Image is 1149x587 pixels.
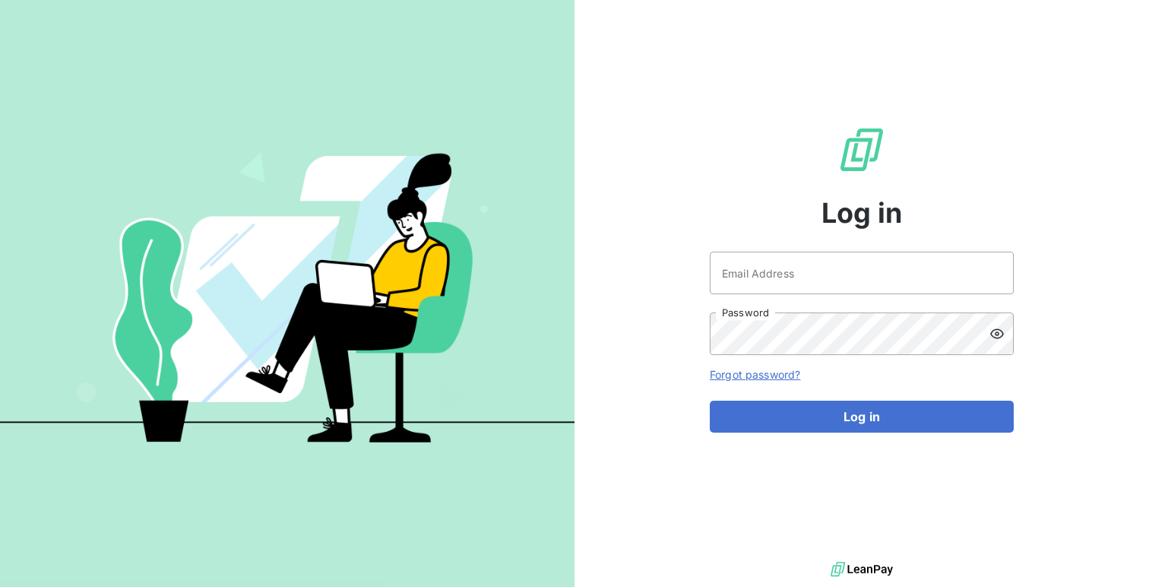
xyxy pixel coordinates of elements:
input: placeholder [710,252,1014,294]
img: LeanPay Logo [837,125,886,174]
span: Log in [821,192,903,233]
a: Forgot password? [710,368,800,381]
img: logo [831,558,893,581]
button: Log in [710,401,1014,433]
